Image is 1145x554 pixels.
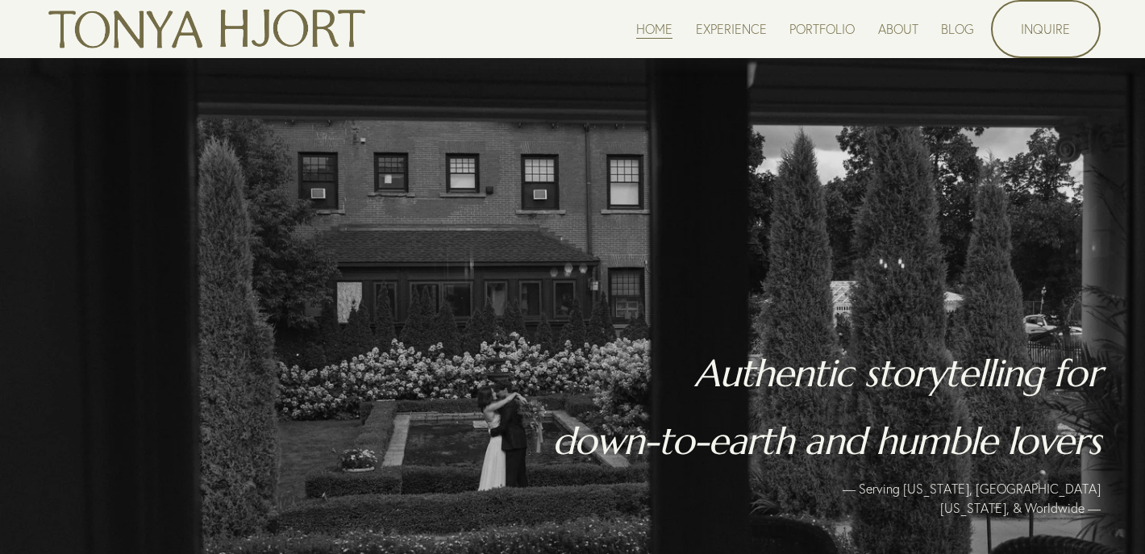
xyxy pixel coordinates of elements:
em: Authentic storytelling for [694,350,1101,397]
a: BLOG [941,18,974,40]
a: HOME [636,18,672,40]
em: down-to-earth and humble lovers [552,418,1101,464]
img: Tonya Hjort [44,2,368,56]
a: ABOUT [878,18,918,40]
p: — Serving [US_STATE], [GEOGRAPHIC_DATA][US_STATE], & Worldwide — [799,479,1101,518]
a: PORTFOLIO [789,18,855,40]
a: EXPERIENCE [696,18,767,40]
